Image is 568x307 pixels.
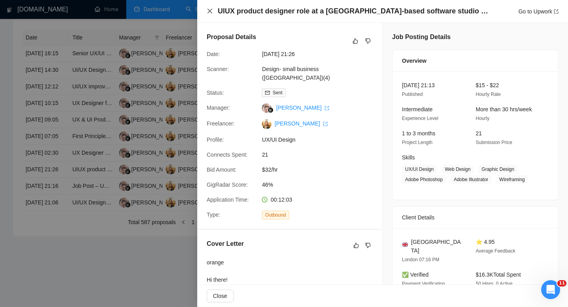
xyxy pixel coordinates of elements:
[402,106,433,112] span: Intermediate
[207,197,249,203] span: Application Time:
[518,8,559,15] a: Go to Upworkexport
[207,167,237,173] span: Bid Amount:
[476,239,495,245] span: ⭐ 4.95
[207,182,248,188] span: GigRadar Score:
[268,107,273,113] img: gigradar-bm.png
[392,32,450,42] h5: Job Posting Details
[402,242,408,247] img: 🇬🇧
[275,120,328,127] a: [PERSON_NAME] export
[476,248,516,254] span: Average Feedback
[262,211,289,219] span: Outbound
[213,292,227,300] span: Close
[265,90,270,95] span: mail
[476,140,512,145] span: Submission Price
[207,8,213,14] span: close
[207,105,230,111] span: Manager:
[353,242,359,249] span: like
[207,137,224,143] span: Profile:
[402,82,435,88] span: [DATE] 21:13
[450,175,491,184] span: Adobe Illustrator
[353,38,358,44] span: like
[262,180,380,189] span: 46%
[262,120,271,129] img: c1VvKIttGVViXNJL2ESZaUf3zaf4LsFQKa-J0jOo-moCuMrl1Xwh1qxgsHaISjvPQe
[207,66,229,72] span: Scanner:
[207,290,234,302] button: Close
[476,130,482,137] span: 21
[207,32,256,42] h5: Proposal Details
[402,116,438,121] span: Experience Level
[402,281,445,286] span: Payment Verification
[363,241,373,250] button: dislike
[207,120,235,127] span: Freelancer:
[402,130,435,137] span: 1 to 3 months
[365,38,371,44] span: dislike
[207,239,244,249] h5: Cover Letter
[262,197,267,202] span: clock-circle
[402,207,549,228] div: Client Details
[402,56,426,65] span: Overview
[557,280,566,286] span: 11
[207,8,213,15] button: Close
[402,257,439,262] span: London 07:16 PM
[207,90,224,96] span: Status:
[496,175,528,184] span: Wireframing
[262,66,330,81] a: Design- small business ([GEOGRAPHIC_DATA])(4)
[323,122,328,126] span: export
[402,271,429,278] span: ✅ Verified
[365,242,371,249] span: dislike
[476,116,490,121] span: Hourly
[402,154,415,161] span: Skills
[402,92,423,97] span: Published
[476,82,499,88] span: $15 - $22
[207,152,248,158] span: Connects Spent:
[402,165,437,174] span: UX/UI Design
[262,150,380,159] span: 21
[273,90,282,95] span: Sent
[476,92,501,97] span: Hourly Rate
[402,175,446,184] span: Adobe Photoshop
[442,165,474,174] span: Web Design
[207,51,220,57] span: Date:
[478,165,518,174] span: Graphic Design
[554,9,559,14] span: export
[262,50,380,58] span: [DATE] 21:26
[411,238,463,255] span: [GEOGRAPHIC_DATA]
[262,165,380,174] span: $32/hr
[476,106,532,112] span: More than 30 hrs/week
[262,135,380,144] span: UX/UI Design
[541,280,560,299] iframe: Intercom live chat
[276,105,329,111] a: [PERSON_NAME] export
[402,140,432,145] span: Project Length
[325,106,329,110] span: export
[351,36,360,46] button: like
[351,241,361,250] button: like
[476,281,512,286] span: 50 Hires, 0 Active
[363,36,373,46] button: dislike
[207,212,220,218] span: Type:
[271,197,292,203] span: 00:12:03
[218,6,490,16] h4: UIUX product designer role at a [GEOGRAPHIC_DATA]-based software studio (Full-Time, Remote)
[476,271,521,278] span: $16.3K Total Spent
